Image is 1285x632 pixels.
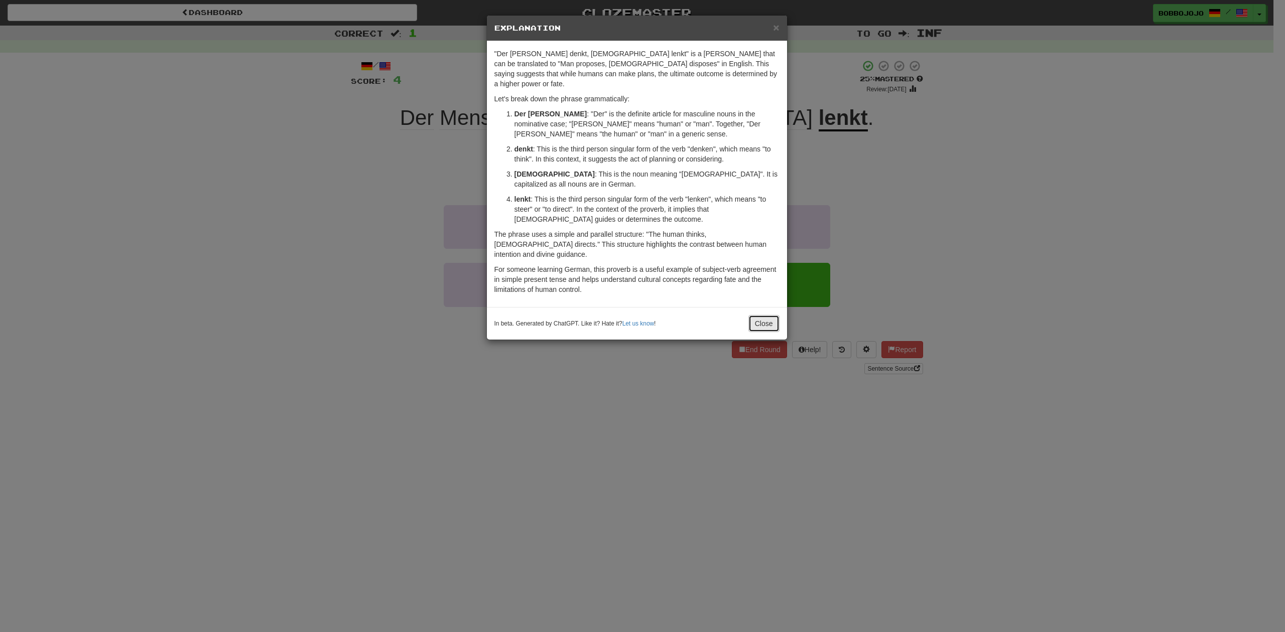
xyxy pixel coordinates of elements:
p: : "Der" is the definite article for masculine nouns in the nominative case; "[PERSON_NAME]" means... [515,109,780,139]
button: Close [773,22,779,33]
strong: lenkt [515,195,531,203]
a: Let us know [622,320,654,327]
strong: denkt [515,145,533,153]
p: "Der [PERSON_NAME] denkt, [DEMOGRAPHIC_DATA] lenkt" is a [PERSON_NAME] that can be translated to ... [494,49,780,89]
p: : This is the third person singular form of the verb "denken", which means "to think". In this co... [515,144,780,164]
button: Close [748,315,780,332]
strong: [DEMOGRAPHIC_DATA] [515,170,595,178]
strong: Der [PERSON_NAME] [515,110,587,118]
span: × [773,22,779,33]
p: : This is the noun meaning "[DEMOGRAPHIC_DATA]". It is capitalized as all nouns are in German. [515,169,780,189]
p: For someone learning German, this proverb is a useful example of subject-verb agreement in simple... [494,264,780,294]
p: : This is the third person singular form of the verb "lenken", which means "to steer" or "to dire... [515,194,780,224]
small: In beta. Generated by ChatGPT. Like it? Hate it? ! [494,320,656,328]
h5: Explanation [494,23,780,33]
p: The phrase uses a simple and parallel structure: "The human thinks, [DEMOGRAPHIC_DATA] directs." ... [494,229,780,259]
p: Let's break down the phrase grammatically: [494,94,780,104]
